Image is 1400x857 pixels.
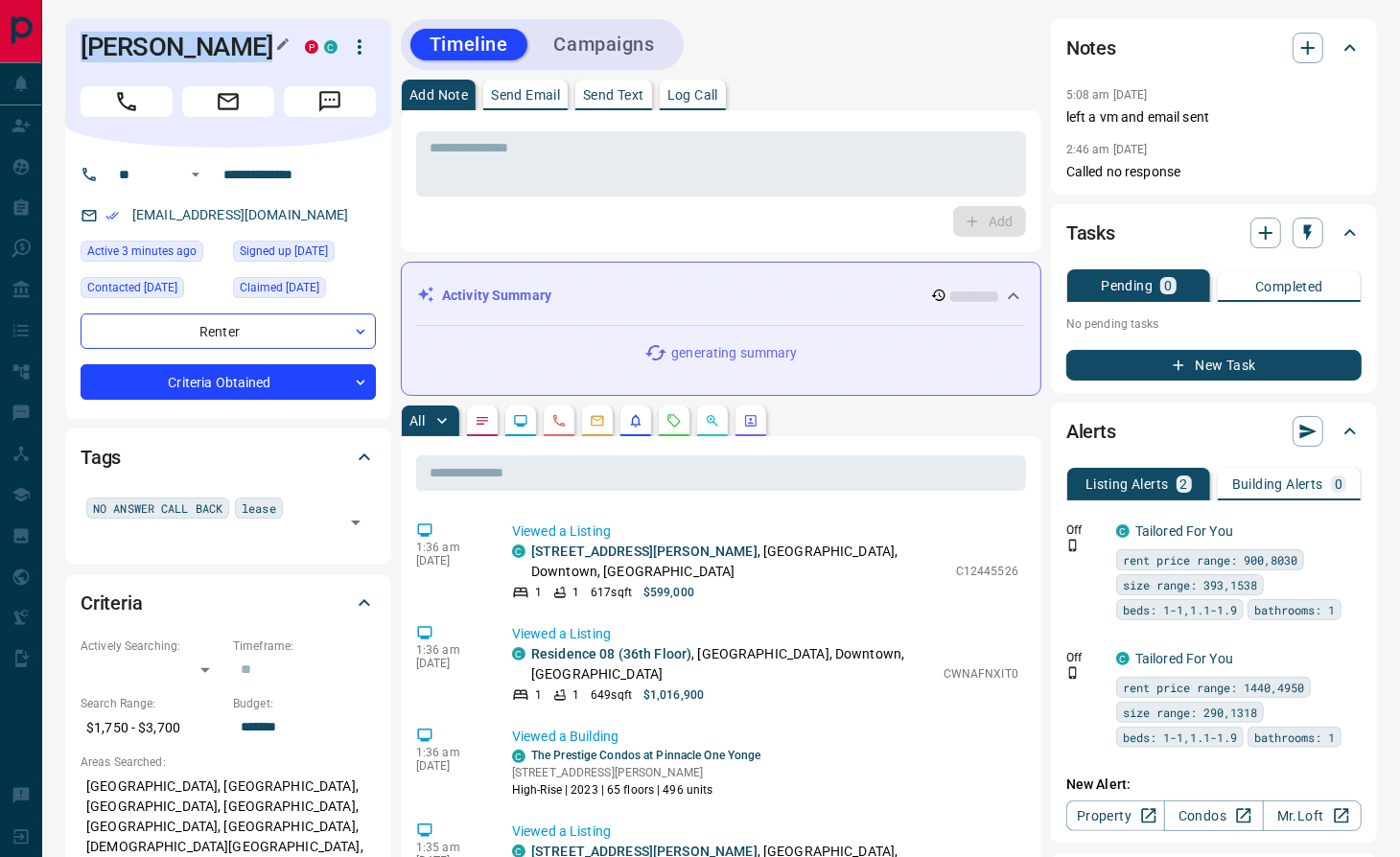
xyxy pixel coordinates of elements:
p: Add Note [409,88,468,102]
h2: Notes [1066,33,1116,63]
a: Property [1066,800,1165,831]
a: The Prestige Condos at Pinnacle One Yonge [531,749,761,762]
div: Thu Oct 09 2025 [81,277,223,304]
span: Email [182,86,274,117]
p: Send Text [583,88,644,102]
div: Renter [81,313,376,349]
span: Active 3 minutes ago [87,242,197,261]
p: CWNAFNXIT0 [944,665,1018,683]
a: [STREET_ADDRESS][PERSON_NAME] [531,544,758,559]
p: Listing Alerts [1085,477,1169,491]
p: 2 [1180,477,1188,491]
a: [EMAIL_ADDRESS][DOMAIN_NAME] [132,207,349,222]
div: Mon Feb 26 2024 [233,277,376,304]
p: 1:35 am [416,841,483,854]
p: , [GEOGRAPHIC_DATA], Downtown, [GEOGRAPHIC_DATA] [531,542,946,582]
h2: Tags [81,442,121,473]
div: condos.ca [1116,652,1130,665]
div: property.ca [305,40,318,54]
div: Activity Summary [417,278,1025,313]
button: Open [184,163,207,186]
p: [DATE] [416,759,483,773]
svg: Push Notification Only [1066,666,1080,680]
p: All [409,414,425,428]
p: Log Call [667,88,718,102]
p: Off [1066,649,1105,666]
div: condos.ca [512,647,525,660]
svg: Push Notification Only [1066,539,1080,552]
a: Condos [1164,800,1263,831]
p: 617 sqft [591,584,632,601]
p: [DATE] [416,657,483,670]
button: Campaigns [535,29,674,60]
a: Tailored For You [1135,523,1233,539]
a: Mr.Loft [1263,800,1362,831]
p: Completed [1255,280,1323,293]
p: $1,750 - $3,700 [81,712,223,744]
span: bathrooms: 1 [1254,600,1335,619]
p: Off [1066,521,1105,539]
p: 1 [535,686,542,704]
p: [DATE] [416,554,483,567]
button: Open [342,509,369,536]
svg: Emails [590,413,605,428]
span: NO ANSWER CALL BACK [93,498,222,518]
span: Message [284,86,376,117]
div: Criteria [81,580,376,626]
span: bathrooms: 1 [1254,728,1335,747]
p: Pending [1101,279,1153,292]
span: Call [81,86,173,117]
h2: Criteria [81,588,143,618]
span: size range: 290,1318 [1123,703,1257,722]
p: 1:36 am [416,541,483,554]
svg: Opportunities [705,413,720,428]
div: condos.ca [1116,524,1130,538]
span: Signed up [DATE] [240,242,328,261]
p: Called no response [1066,162,1362,182]
div: Sat Mar 03 2018 [233,241,376,267]
p: Activity Summary [442,286,551,306]
a: Residence 08 (36th Floor) [531,646,691,661]
h2: Tasks [1066,218,1115,248]
p: Viewed a Listing [512,521,1018,542]
p: , [GEOGRAPHIC_DATA], Downtown, [GEOGRAPHIC_DATA] [531,644,934,684]
p: 0 [1164,279,1172,292]
div: Tags [81,434,376,480]
div: condos.ca [512,750,525,763]
span: beds: 1-1,1.1-1.9 [1123,600,1237,619]
p: 1 [535,584,542,601]
p: Viewed a Building [512,727,1018,747]
p: Actively Searching: [81,637,223,655]
p: Viewed a Listing [512,822,1018,842]
svg: Listing Alerts [628,413,643,428]
p: Search Range: [81,695,223,712]
p: No pending tasks [1066,310,1362,338]
p: Areas Searched: [81,753,376,771]
p: $1,016,900 [643,686,704,704]
p: 2:46 am [DATE] [1066,143,1148,156]
p: 1:36 am [416,643,483,657]
p: New Alert: [1066,775,1362,795]
div: Criteria Obtained [81,364,376,400]
p: [STREET_ADDRESS][PERSON_NAME] [512,764,761,781]
p: 0 [1335,477,1342,491]
div: Alerts [1066,408,1362,454]
svg: Lead Browsing Activity [513,413,528,428]
div: condos.ca [324,40,338,54]
span: beds: 1-1,1.1-1.9 [1123,728,1237,747]
p: 5:08 am [DATE] [1066,88,1148,102]
span: Claimed [DATE] [240,278,319,297]
span: Contacted [DATE] [87,278,177,297]
button: New Task [1066,350,1362,381]
p: 1 [572,584,579,601]
a: Tailored For You [1135,651,1233,666]
svg: Requests [666,413,682,428]
p: Building Alerts [1232,477,1323,491]
div: Tue Oct 14 2025 [81,241,223,267]
span: lease [242,498,276,518]
p: Timeframe: [233,637,376,655]
button: Timeline [410,29,527,60]
div: Notes [1066,25,1362,71]
p: 1:36 am [416,746,483,759]
span: rent price range: 900,8030 [1123,550,1297,569]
